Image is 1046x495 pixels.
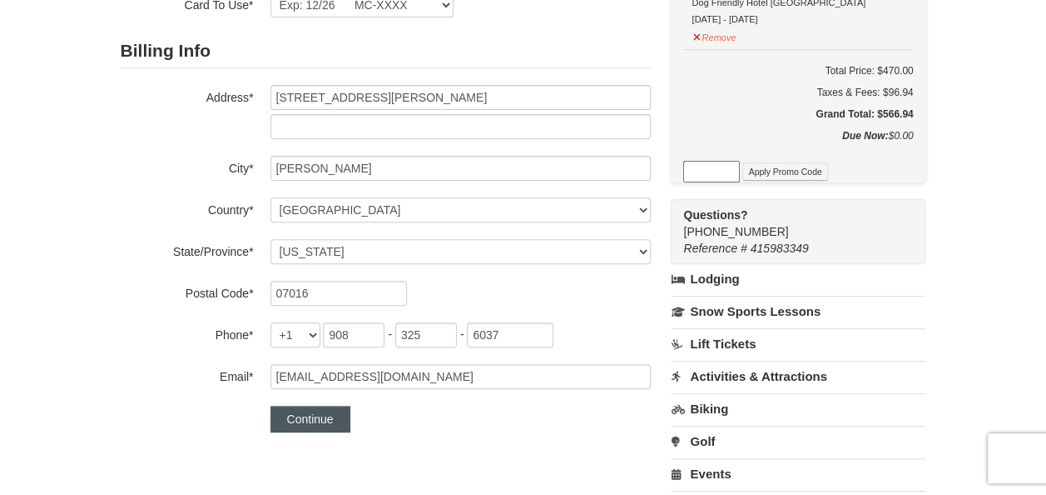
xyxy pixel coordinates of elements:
[671,328,925,359] a: Lift Tickets
[121,85,254,106] label: Address*
[671,426,925,457] a: Golf
[683,84,913,101] div: Taxes & Fees: $96.94
[388,327,392,341] span: -
[742,162,827,181] button: Apply Promo Code
[121,239,254,260] label: State/Province*
[395,322,457,347] input: xxx
[683,62,913,79] h6: Total Price: $470.00
[270,85,651,110] input: Billing Info
[121,34,651,68] h2: Billing Info
[683,207,895,238] span: [PHONE_NUMBER]
[842,130,888,142] strong: Due Now:
[121,197,254,218] label: Country*
[671,296,925,327] a: Snow Sports Lessons
[671,393,925,424] a: Biking
[121,156,254,177] label: City*
[751,242,809,255] span: 415983349
[323,322,384,347] input: xxx
[683,106,913,122] h5: Grand Total: $566.94
[683,208,747,222] strong: Questions?
[671,264,925,294] a: Lodging
[121,281,254,302] label: Postal Code*
[270,364,651,389] input: Email
[683,242,746,255] span: Reference #
[692,25,736,46] button: Remove
[270,156,651,181] input: City
[270,281,407,306] input: Postal Code
[683,127,913,161] div: $0.00
[467,322,553,347] input: xxxx
[121,364,254,385] label: Email*
[671,361,925,392] a: Activities & Attractions
[460,327,464,341] span: -
[671,458,925,489] a: Events
[270,406,350,432] button: Continue
[121,322,254,343] label: Phone*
